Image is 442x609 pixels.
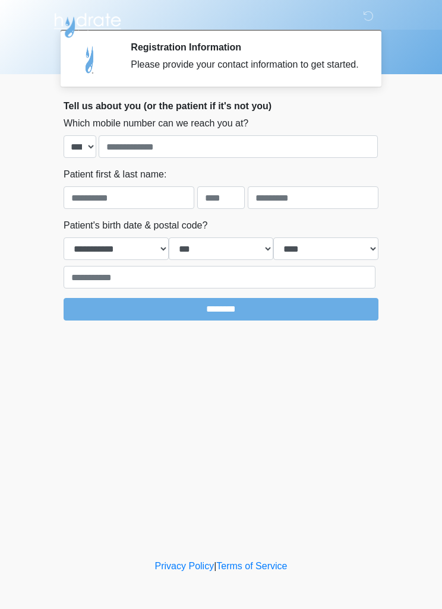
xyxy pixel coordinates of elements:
img: Hydrate IV Bar - Chandler Logo [52,9,123,39]
a: Terms of Service [216,561,287,571]
div: Please provide your contact information to get started. [131,58,361,72]
label: Which mobile number can we reach you at? [64,116,248,131]
h2: Tell us about you (or the patient if it's not you) [64,100,378,112]
a: Privacy Policy [155,561,214,571]
label: Patient's birth date & postal code? [64,218,207,233]
label: Patient first & last name: [64,167,166,182]
img: Agent Avatar [72,42,108,77]
a: | [214,561,216,571]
